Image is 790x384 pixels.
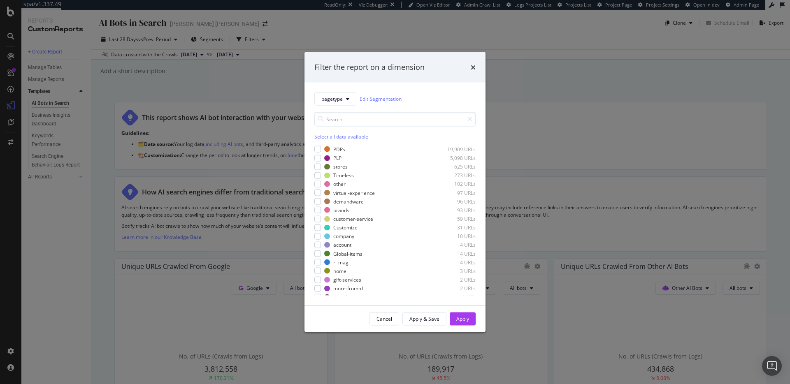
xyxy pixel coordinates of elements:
[402,312,446,325] button: Apply & Save
[409,315,439,322] div: Apply & Save
[435,241,476,248] div: 4 URLs
[333,172,354,179] div: Timeless
[435,198,476,205] div: 96 URLs
[369,312,399,325] button: Cancel
[762,356,782,376] div: Open Intercom Messenger
[435,163,476,170] div: 625 URLs
[333,215,373,222] div: customer-service
[435,189,476,196] div: 97 URLs
[435,285,476,292] div: 2 URLs
[333,206,349,213] div: brands
[333,233,354,240] div: company
[435,276,476,283] div: 2 URLs
[471,62,476,73] div: times
[333,198,364,205] div: demandware
[435,172,476,179] div: 273 URLs
[435,180,476,187] div: 102 URLs
[333,180,346,187] div: other
[333,189,375,196] div: virtual-experience
[435,155,476,162] div: 5,098 URLs
[435,294,476,301] div: 1 URL
[314,62,425,73] div: Filter the report on a dimension
[333,250,362,257] div: Global-items
[435,233,476,240] div: 10 URLs
[333,241,351,248] div: account
[435,224,476,231] div: 31 URLs
[333,285,363,292] div: more-from-rl
[333,276,361,283] div: gift-services
[321,95,343,102] span: pagetype
[314,133,476,140] div: Select all data available
[333,294,349,301] div: search
[333,224,358,231] div: Customize
[360,95,402,103] a: Edit Segmentation
[376,315,392,322] div: Cancel
[333,267,346,274] div: home
[435,267,476,274] div: 3 URLs
[435,146,476,153] div: 19,909 URLs
[435,215,476,222] div: 59 URLs
[333,259,349,266] div: rl-mag
[435,259,476,266] div: 4 URLs
[304,52,486,332] div: modal
[314,92,356,105] button: pagetype
[333,163,348,170] div: stores
[456,315,469,322] div: Apply
[435,250,476,257] div: 4 URLs
[333,155,342,162] div: PLP
[435,206,476,213] div: 93 URLs
[333,146,345,153] div: PDPs
[450,312,476,325] button: Apply
[314,112,476,126] input: Search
